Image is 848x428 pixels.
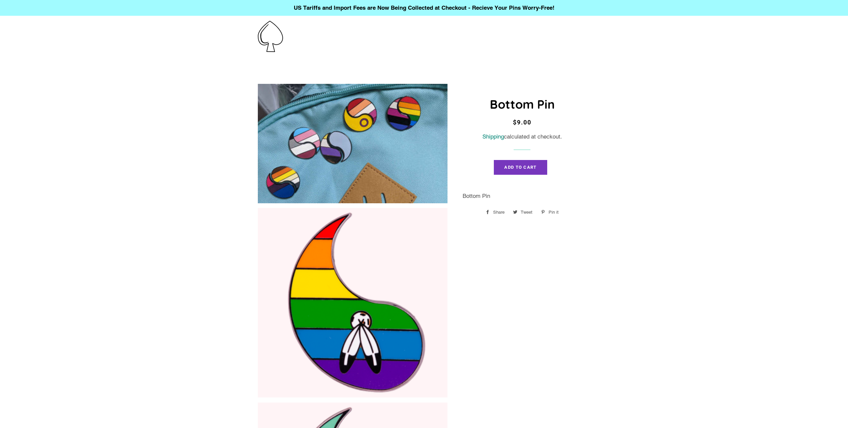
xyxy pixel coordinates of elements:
a: Shipping [482,133,504,140]
h1: Bottom Pin [463,96,582,113]
span: Add to Cart [504,165,536,170]
span: Share [493,207,508,217]
span: Tweet [521,207,536,217]
div: Bottom Pin [463,192,582,201]
img: Bottom Pin [258,208,447,397]
img: Pin-Ace [258,21,283,52]
div: calculated at checkout. [463,132,582,141]
span: $9.00 [513,119,531,126]
button: Add to Cart [494,160,547,175]
span: Pin it [549,207,562,217]
img: Bottom Pin [258,84,447,203]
